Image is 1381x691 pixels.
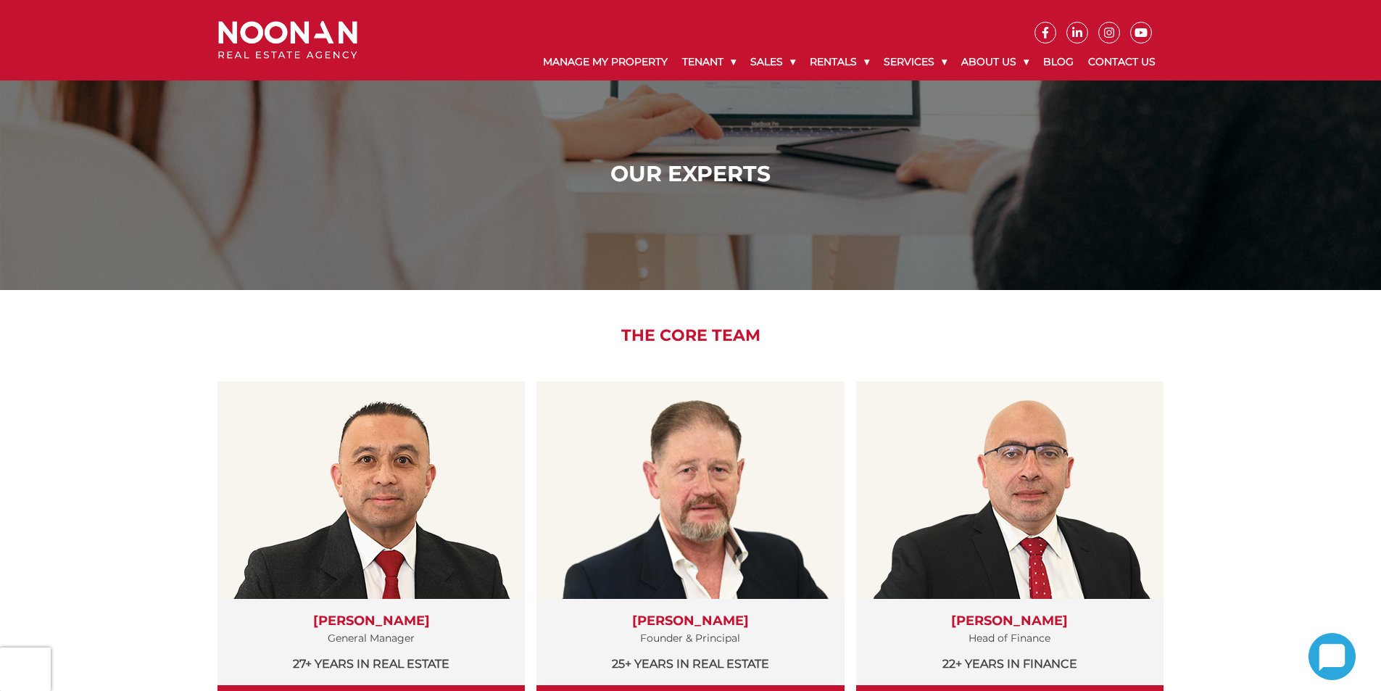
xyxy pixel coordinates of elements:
p: 27+ years in Real Estate [232,655,510,673]
p: General Manager [232,629,510,647]
a: Manage My Property [536,44,675,80]
p: 25+ years in Real Estate [551,655,829,673]
h3: [PERSON_NAME] [871,613,1149,629]
p: Founder & Principal [551,629,829,647]
h3: [PERSON_NAME] [232,613,510,629]
a: Blog [1036,44,1081,80]
a: About Us [954,44,1036,80]
p: Head of Finance [871,629,1149,647]
h1: Our Experts [222,161,1159,187]
a: Contact Us [1081,44,1163,80]
h3: [PERSON_NAME] [551,613,829,629]
a: Services [876,44,954,80]
a: Tenant [675,44,743,80]
img: Noonan Real Estate Agency [218,21,357,59]
a: Rentals [803,44,876,80]
p: 22+ years in Finance [871,655,1149,673]
a: Sales [743,44,803,80]
h2: The Core Team [207,326,1174,345]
